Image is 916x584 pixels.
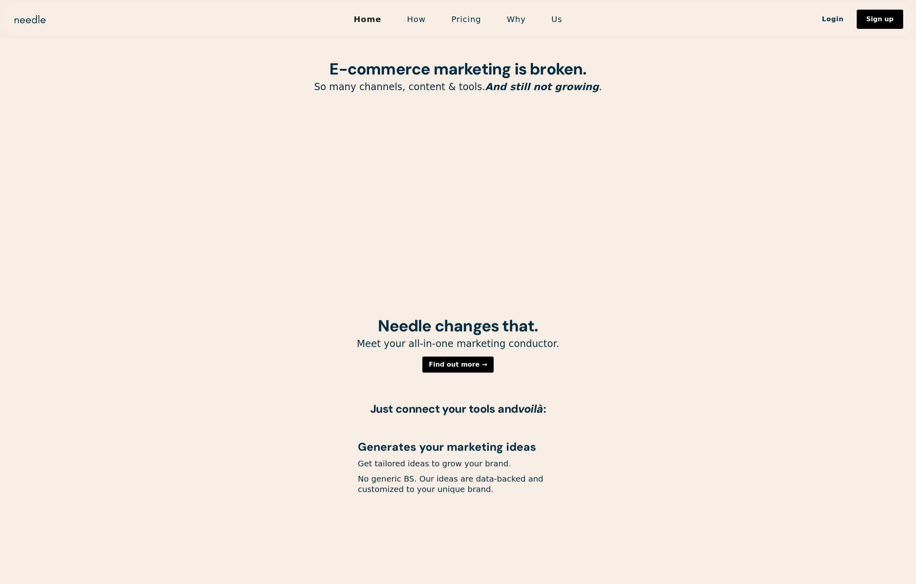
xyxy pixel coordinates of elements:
[422,357,494,373] a: Find out more →
[378,315,538,336] strong: Needle changes that.
[358,441,558,453] h1: Generates your marketing ideas
[358,473,558,494] p: No generic BS. Our ideas are data-backed and customized to your unique brand.
[866,16,894,22] div: Sign up
[539,11,575,28] a: Us
[254,338,662,350] p: Meet your all-in-one marketing conductor.
[394,11,439,28] a: How
[518,402,543,417] em: voilà
[329,58,586,79] strong: E-commerce marketing is broken.
[438,11,494,28] a: Pricing
[341,11,394,28] a: Home
[485,81,599,93] em: And still not growing
[809,12,857,26] a: Login
[494,11,539,28] a: Why
[370,402,546,417] strong: Just connect your tools and :
[857,10,903,29] a: Sign up
[429,362,487,368] div: Find out more →
[254,81,662,93] p: So many channels, content & tools. .
[358,458,558,469] p: Get tailored ideas to grow your brand.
